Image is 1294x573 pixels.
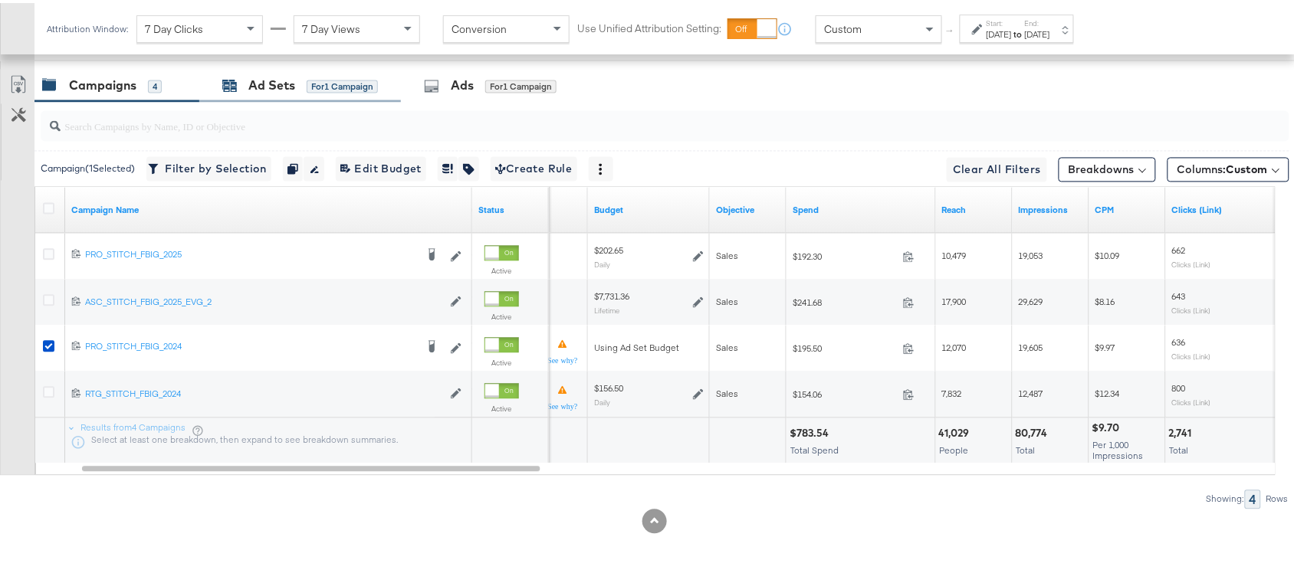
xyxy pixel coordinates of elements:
span: $8.16 [1095,293,1115,305]
span: Sales [716,385,738,397]
span: 17,900 [942,293,967,305]
label: End: [1025,15,1050,25]
span: $9.97 [1095,339,1115,351]
span: People [940,442,969,453]
span: $241.68 [793,294,897,306]
label: Active [484,309,519,319]
div: 4 [148,77,162,91]
div: $156.50 [594,380,623,392]
span: $192.30 [793,248,897,260]
span: $12.34 [1095,385,1120,397]
sub: Clicks (Link) [1172,303,1211,313]
div: [DATE] [1025,25,1050,38]
span: Create Rule [495,157,573,176]
button: Clear All Filters [947,155,1047,179]
div: 41,029 [939,424,974,438]
span: Sales [716,339,738,351]
span: $154.06 [793,386,897,398]
div: $9.70 [1092,418,1125,433]
div: for 1 Campaign [307,77,378,91]
span: Total Spend [790,442,839,453]
div: Campaigns [69,74,136,92]
div: $783.54 [790,424,833,438]
label: Active [484,401,519,411]
span: Clear All Filters [953,158,1041,177]
span: 7,832 [942,385,962,397]
label: Start: [987,15,1012,25]
span: Custom [1227,160,1268,174]
input: Search Campaigns by Name, ID or Objective [61,103,1176,133]
span: Filter by Selection [151,157,267,176]
label: Active [484,264,519,273]
span: Columns: [1177,159,1268,175]
strong: to [1012,25,1025,37]
span: $195.50 [793,340,897,352]
div: Rows [1266,491,1289,502]
sub: Clicks (Link) [1172,349,1211,359]
div: PRO_STITCH_FBIG_2025 [85,246,415,258]
a: PRO_STITCH_FBIG_2024 [85,338,415,353]
span: 662 [1172,242,1186,254]
div: 4 [1245,487,1261,506]
span: 800 [1172,380,1186,391]
span: 12,487 [1019,385,1043,397]
div: $202.65 [594,242,623,254]
a: The maximum amount you're willing to spend on your ads, on average each day or over the lifetime ... [594,201,704,214]
span: Per 1,000 Impressions [1093,437,1144,459]
div: Attribution Window: [46,21,129,31]
span: 29,629 [1019,293,1043,305]
a: Your campaign's objective. [716,201,780,214]
div: RTG_STITCH_FBIG_2024 [85,385,442,398]
button: Edit Budget [336,154,426,178]
label: Use Unified Attribution Setting: [577,18,721,33]
div: Showing: [1206,491,1245,502]
div: Campaign ( 1 Selected) [41,159,135,173]
button: Columns:Custom [1168,155,1289,179]
a: Your campaign name. [71,201,466,214]
a: The total amount spent to date. [793,201,930,214]
div: Ads [451,74,474,92]
sub: Clicks (Link) [1172,257,1211,267]
span: 7 Day Views [302,19,360,33]
span: ↑ [944,26,958,31]
a: RTG_STITCH_FBIG_2024 [85,385,442,398]
a: The average cost you've paid to have 1,000 impressions of your ad. [1095,201,1160,214]
div: Ad Sets [248,74,295,92]
div: ASC_STITCH_FBIG_2025_EVG_2 [85,293,442,306]
sub: Daily [594,257,610,267]
a: PRO_STITCH_FBIG_2025 [85,246,415,261]
span: Edit Budget [340,157,422,176]
sub: Daily [594,395,610,404]
a: The number of people your ad was served to. [942,201,1007,214]
span: Conversion [452,19,507,33]
label: Active [484,355,519,365]
sub: Clicks (Link) [1172,395,1211,404]
span: 12,070 [942,339,967,351]
span: $10.09 [1095,247,1120,259]
div: for 1 Campaign [485,77,557,91]
span: Sales [716,293,738,305]
div: [DATE] [987,25,1012,38]
div: 2,741 [1169,424,1197,438]
button: Create Rule [491,154,577,178]
span: Total [1170,442,1189,453]
span: Total [1016,442,1036,453]
span: 643 [1172,288,1186,300]
span: 636 [1172,334,1186,345]
div: $7,731.36 [594,288,629,300]
a: ASC_STITCH_FBIG_2025_EVG_2 [85,293,442,306]
button: Breakdowns [1059,155,1156,179]
span: Custom [824,19,862,33]
a: Shows the current state of your Ad Campaign. [478,201,543,214]
button: Filter by Selection [146,154,271,178]
span: 7 Day Clicks [145,19,203,33]
div: Using Ad Set Budget [594,339,704,352]
span: 19,605 [1019,339,1043,351]
a: The number of times your ad was served. On mobile apps an ad is counted as served the first time ... [1019,201,1083,214]
div: 80,774 [1016,424,1053,438]
div: PRO_STITCH_FBIG_2024 [85,338,415,350]
span: 19,053 [1019,247,1043,259]
span: Sales [716,247,738,259]
sub: Lifetime [594,303,619,313]
span: 10,479 [942,247,967,259]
